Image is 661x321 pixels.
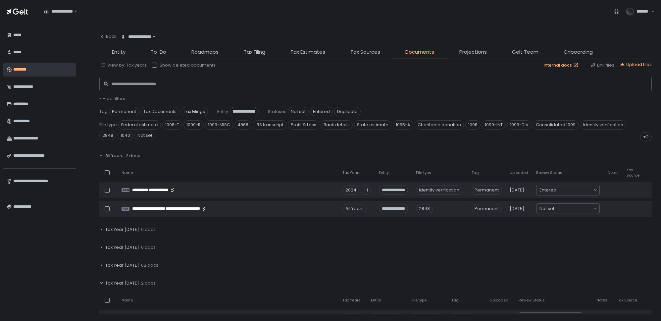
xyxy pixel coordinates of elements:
[151,48,166,56] span: To-Do
[472,204,502,213] span: Permanent
[141,244,156,250] span: 0 docs
[533,120,579,130] span: Consolidated 1099
[99,131,116,140] span: 2848
[459,48,487,56] span: Projections
[342,170,361,175] span: Tax Years
[536,185,599,195] div: Search for option
[112,48,126,56] span: Entity
[371,298,381,303] span: Entity
[109,107,139,116] span: Permanent
[99,30,117,43] button: Back
[536,170,562,175] span: Review Status
[342,298,361,303] span: Tax Years
[105,153,124,159] span: All Years
[141,280,156,286] span: 2 docs
[590,62,614,68] button: Link files
[99,109,108,115] span: Tag
[122,170,133,175] span: Name
[151,33,152,40] input: Search for option
[411,298,427,303] span: File type
[510,170,528,175] span: Uploaded
[321,120,353,130] span: Bank details
[379,170,389,175] span: Entity
[140,107,179,116] span: Tax Documents
[99,33,117,39] div: Back
[118,131,133,140] span: 1040
[507,120,532,130] span: 1099-DIV
[580,120,626,130] span: Identity verification
[510,206,524,212] span: [DATE]
[554,205,593,212] input: Search for option
[617,298,637,303] span: Tax Source
[536,204,599,214] div: Search for option
[640,132,652,141] div: +2
[99,96,125,102] button: - Hide filters
[99,95,125,102] span: - Hide filters
[544,62,580,68] a: Internal docs
[451,298,459,303] span: Tag
[268,109,286,115] span: Statuses
[217,109,228,115] span: Entity
[99,122,117,128] span: File type
[539,187,556,193] span: Entered
[627,168,640,178] span: Tax Source
[40,5,77,19] div: Search for option
[105,280,139,286] span: Tax Year [DATE]
[393,120,413,130] span: 1095-A
[482,120,506,130] span: 1099-INT
[105,227,139,233] span: Tax Year [DATE]
[472,170,479,175] span: Tag
[620,62,652,68] button: Upload files
[465,120,481,130] span: 1098
[191,48,219,56] span: Roadmaps
[354,120,391,130] span: State estimate
[310,107,333,116] span: Entered
[288,107,309,116] span: Not set
[510,187,524,193] span: [DATE]
[234,120,251,130] span: 4868
[288,120,319,130] span: Profit & Loss
[539,205,554,212] span: Not set
[342,186,359,195] div: 2024
[105,244,139,250] span: Tax Year [DATE]
[118,120,161,130] span: Federal estimate
[564,48,593,56] span: Onboarding
[244,48,265,56] span: Tax Filing
[205,120,233,130] span: 1099-MISC
[105,262,139,268] span: Tax Year [DATE]
[162,120,182,130] span: 1098-T
[416,170,431,175] span: File type
[350,48,380,56] span: Tax Sources
[101,62,147,68] button: View by: Tax years
[416,186,462,195] div: Identity verification
[608,170,619,175] span: Notes
[472,186,502,195] span: Permanent
[141,227,156,233] span: 0 docs
[290,48,325,56] span: Tax Estimates
[141,262,158,268] span: 62 docs
[519,298,545,303] span: Review Status
[134,131,155,140] span: Not set
[415,120,464,130] span: Charitable donation
[405,48,434,56] span: Documents
[126,153,140,159] span: 2 docs
[490,298,508,303] span: Uploaded
[117,30,156,44] div: Search for option
[361,186,371,195] div: +1
[334,107,361,116] span: Duplicate
[253,120,286,130] span: IRS transcript
[512,48,538,56] span: Gelt Team
[181,107,208,116] span: Tax Filings
[556,187,593,193] input: Search for option
[183,120,204,130] span: 1099-R
[342,204,367,213] div: All Years
[122,298,133,303] span: Name
[596,298,607,303] span: Notes
[416,204,433,213] div: 2848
